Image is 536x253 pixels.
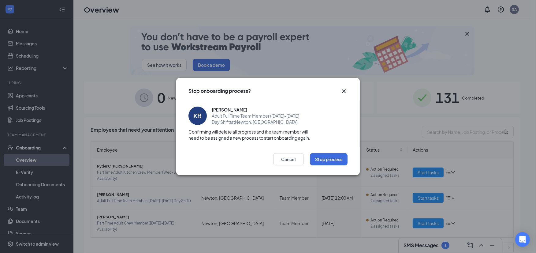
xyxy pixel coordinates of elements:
button: Close [340,88,348,95]
span: [PERSON_NAME] [212,107,247,113]
svg: Cross [340,88,348,95]
span: Adult Full Time Team Member ([DATE]-[DATE] Day Shift) at Newton, [GEOGRAPHIC_DATA] [212,113,348,125]
div: Open Intercom Messenger [515,232,530,247]
button: Cancel [273,153,304,165]
h3: Stop onboarding process? [188,88,251,94]
button: Stop process [310,153,348,165]
div: KB [194,111,202,120]
span: Confirming will delete all progress and the team member will need to be assigned a new process to... [188,129,348,141]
